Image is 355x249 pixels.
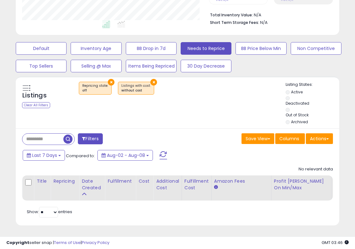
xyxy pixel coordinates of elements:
button: Top Sellers [16,60,67,72]
strong: Copyright [6,240,29,246]
div: seller snap | | [6,240,109,246]
div: Title [37,178,48,185]
button: Selling @ Max [71,60,121,72]
div: Fulfillment Cost [184,178,209,191]
button: Aug-02 - Aug-08 [97,150,153,161]
p: Listing States: [286,82,339,88]
label: Deactivated [286,101,309,106]
div: Clear All Filters [22,102,50,108]
small: Amazon Fees. [214,185,218,190]
b: Short Term Storage Fees: [210,20,259,25]
span: Listings with cost : [121,83,151,93]
button: Last 7 Days [23,150,65,161]
span: Show: entries [27,209,72,215]
label: Archived [291,119,308,124]
button: × [108,79,114,86]
label: Out of Stock [286,112,309,118]
div: Repricing [53,178,76,185]
b: Total Inventory Value: [210,12,253,18]
li: N/A [210,11,328,18]
button: Columns [275,133,305,144]
span: Repricing state : [82,83,108,93]
div: without cost [121,88,151,93]
div: Additional Cost [156,178,179,191]
div: Amazon Fees [214,178,269,185]
button: Filters [78,133,102,144]
button: Items Being Repriced [126,60,177,72]
label: Active [291,89,303,95]
button: Non Competitive [291,42,341,55]
a: Terms of Use [54,240,81,246]
a: Privacy Policy [82,240,109,246]
span: N/A [260,19,268,25]
th: The percentage added to the cost of goods (COGS) that forms the calculator for Min & Max prices. [271,175,331,201]
button: × [150,79,157,86]
span: 2025-08-16 03:46 GMT [322,240,349,246]
button: Default [16,42,67,55]
div: No relevant data [299,166,333,172]
button: Needs to Reprice [181,42,231,55]
span: Compared to: [66,153,95,159]
button: Inventory Age [71,42,121,55]
span: Columns [279,136,299,142]
span: Last 7 Days [32,152,57,158]
h5: Listings [22,91,47,100]
button: Actions [306,133,333,144]
div: Profit [PERSON_NAME] on Min/Max [274,178,329,191]
div: off [82,88,108,93]
div: Fulfillment [108,178,133,185]
button: BB Price Below Min [236,42,286,55]
button: BB Drop in 7d [126,42,177,55]
button: Save View [242,133,274,144]
span: Aug-02 - Aug-08 [107,152,145,158]
button: 30 Day Decrease [181,60,231,72]
div: Date Created [82,178,102,191]
div: Cost [138,178,151,185]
